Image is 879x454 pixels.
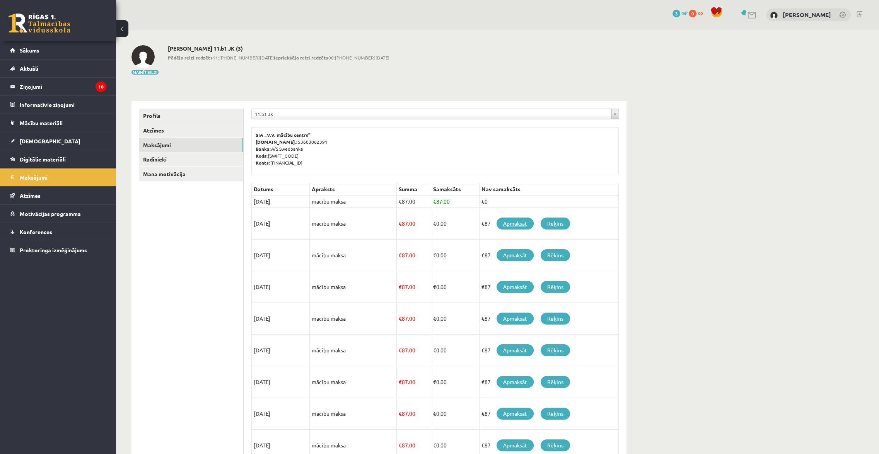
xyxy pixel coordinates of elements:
legend: Ziņojumi [20,78,106,95]
span: Atzīmes [20,192,41,199]
b: Konts: [256,160,270,166]
a: Sākums [10,41,106,59]
span: € [399,283,402,290]
span: € [433,315,436,322]
a: 0 xp [689,10,707,16]
span: € [433,283,436,290]
p: 53603062391 A/S Swedbanka [SWIFT_CODE] [FINANCIAL_ID] [256,131,614,166]
span: € [399,347,402,354]
td: 87.00 [431,196,479,208]
th: Apraksts [310,183,397,196]
a: Apmaksāt [497,376,534,388]
td: mācību maksa [310,240,397,271]
span: € [433,220,436,227]
a: Rēķins [541,439,570,451]
td: mācību maksa [310,196,397,208]
span: Motivācijas programma [20,210,81,217]
span: Konferences [20,228,52,235]
td: €87 [479,335,618,366]
b: [DOMAIN_NAME].: [256,139,298,145]
span: 3 [672,10,680,17]
a: Apmaksāt [497,249,534,261]
a: Rēķins [541,313,570,325]
span: Proktoringa izmēģinājums [20,247,87,253]
td: [DATE] [252,196,310,208]
span: € [399,220,402,227]
span: € [399,378,402,385]
a: Konferences [10,223,106,241]
td: 87.00 [397,398,431,430]
td: [DATE] [252,366,310,398]
a: 11.b1 JK [252,109,618,119]
th: Nav samaksāts [479,183,618,196]
a: Apmaksāt [497,313,534,325]
a: Atzīmes [10,187,106,204]
a: Maksājumi [139,138,243,152]
td: [DATE] [252,398,310,430]
td: €87 [479,366,618,398]
a: Rēķins [541,249,570,261]
i: 10 [96,82,106,92]
span: Aktuāli [20,65,38,72]
img: Maksims Baltais [131,45,155,68]
td: 87.00 [397,240,431,271]
span: € [433,347,436,354]
a: Atzīmes [139,123,243,138]
span: € [433,410,436,417]
td: 0.00 [431,398,479,430]
td: mācību maksa [310,271,397,303]
a: Rēķins [541,281,570,293]
td: mācību maksa [310,208,397,240]
legend: Informatīvie ziņojumi [20,96,106,114]
th: Samaksāts [431,183,479,196]
td: 0.00 [431,335,479,366]
a: Rēķins [541,344,570,356]
td: 87.00 [397,208,431,240]
a: Profils [139,109,243,123]
span: € [399,442,402,449]
td: 87.00 [397,335,431,366]
td: mācību maksa [310,335,397,366]
a: [DEMOGRAPHIC_DATA] [10,132,106,150]
a: Informatīvie ziņojumi [10,96,106,114]
td: 0.00 [431,240,479,271]
a: Apmaksāt [497,218,534,230]
a: Apmaksāt [497,439,534,451]
td: [DATE] [252,240,310,271]
span: € [399,252,402,258]
td: mācību maksa [310,398,397,430]
td: 87.00 [397,366,431,398]
span: xp [698,10,703,16]
a: Mana motivācija [139,167,243,181]
span: Mācību materiāli [20,119,63,126]
a: Radinieki [139,152,243,167]
h2: [PERSON_NAME] 11.b1 JK (3) [168,45,389,52]
span: mP [681,10,688,16]
td: 87.00 [397,303,431,335]
a: Rēķins [541,376,570,388]
span: Digitālie materiāli [20,156,66,163]
button: Mainīt bildi [131,70,159,75]
b: Kods: [256,153,268,159]
a: Aktuāli [10,60,106,77]
a: Rēķins [541,408,570,420]
a: Digitālie materiāli [10,150,106,168]
a: 3 mP [672,10,688,16]
span: € [399,198,402,205]
span: € [399,410,402,417]
td: [DATE] [252,271,310,303]
b: Pēdējo reizi redzēts [168,54,213,61]
a: Ziņojumi10 [10,78,106,95]
td: [DATE] [252,208,310,240]
a: Motivācijas programma [10,205,106,223]
b: Banka: [256,146,271,152]
td: 87.00 [397,271,431,303]
span: € [399,315,402,322]
img: Maksims Baltais [770,12,778,19]
span: 11.b1 JK [255,109,608,119]
span: € [433,198,436,205]
a: Rēķins [541,218,570,230]
td: €87 [479,303,618,335]
span: 11:[PHONE_NUMBER][DATE] 00:[PHONE_NUMBER][DATE] [168,54,389,61]
span: € [433,252,436,258]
